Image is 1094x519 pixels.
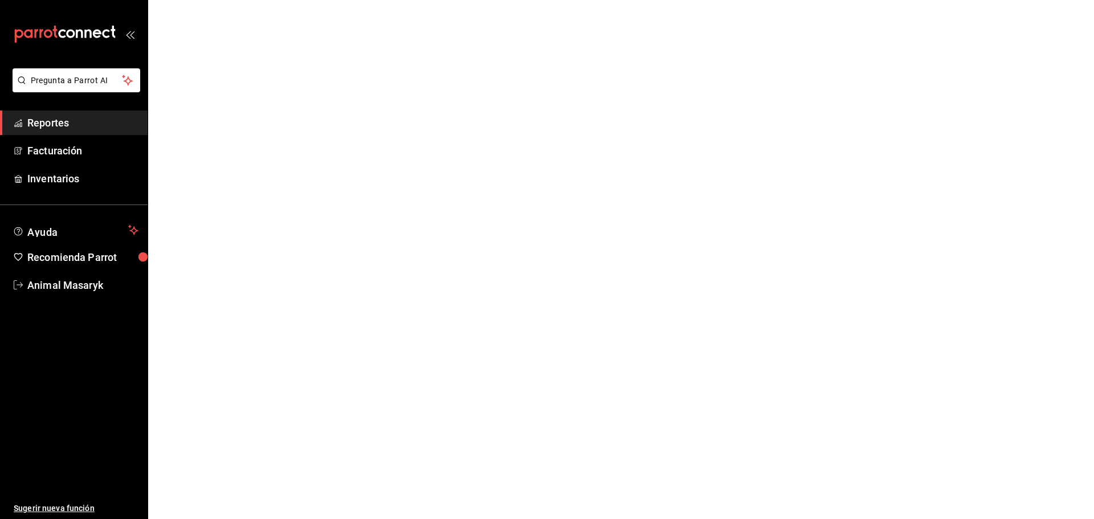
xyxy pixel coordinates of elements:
[27,223,124,237] span: Ayuda
[125,30,134,39] button: open_drawer_menu
[31,75,123,87] span: Pregunta a Parrot AI
[13,68,140,92] button: Pregunta a Parrot AI
[27,115,138,130] span: Reportes
[8,83,140,95] a: Pregunta a Parrot AI
[27,250,138,265] span: Recomienda Parrot
[27,143,138,158] span: Facturación
[27,171,138,186] span: Inventarios
[14,502,138,514] span: Sugerir nueva función
[27,277,138,293] span: Animal Masaryk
